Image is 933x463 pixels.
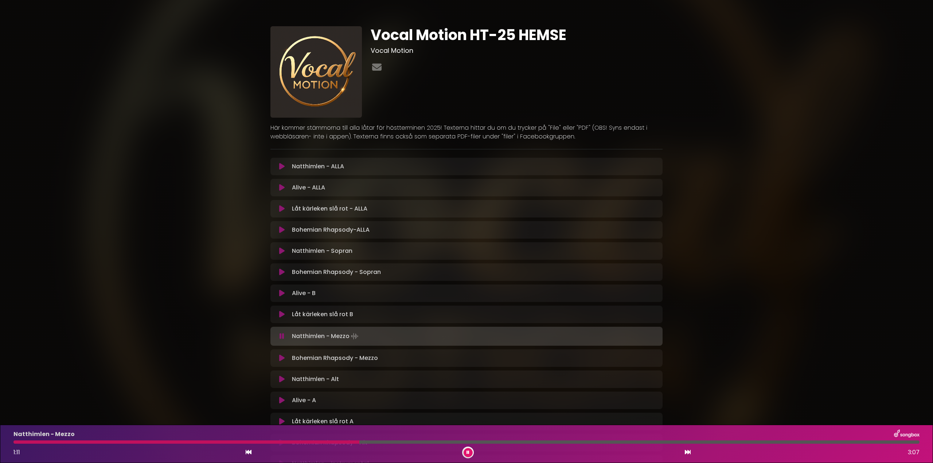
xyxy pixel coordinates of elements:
h1: Vocal Motion HT-25 HEMSE [371,26,663,44]
p: Natthimlen - Alt [292,375,339,384]
p: Låt kärleken slå rot A [292,417,354,426]
p: Alive - B [292,289,316,298]
p: Natthimlen - Mezzo [292,331,360,341]
img: pGlB4Q9wSIK9SaBErEAn [270,26,362,118]
p: Bohemian Rhapsody - Sopran [292,268,381,276]
p: Natthimlen - ALLA [292,162,344,171]
p: Bohemian Rhapsody-ALLA [292,225,370,234]
p: Bohemian Rhapsody - Mezzo [292,354,378,362]
p: Alive - ALLA [292,183,325,192]
p: Här kommer stämmorna till alla låtar för höstterminen 2025! Texterna hittar du om du trycker på "... [270,123,663,141]
p: Natthimlen - Sopran [292,247,352,255]
p: Låt kärleken slå rot - ALLA [292,204,367,213]
img: songbox-logo-white.png [894,429,920,439]
img: waveform4.gif [350,331,360,341]
p: Alive - A [292,396,316,405]
span: 3:07 [908,448,920,457]
h3: Vocal Motion [371,47,663,55]
span: 1:11 [13,448,20,456]
p: Natthimlen - Mezzo [13,430,75,439]
p: Låt kärleken slå rot B [292,310,353,319]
